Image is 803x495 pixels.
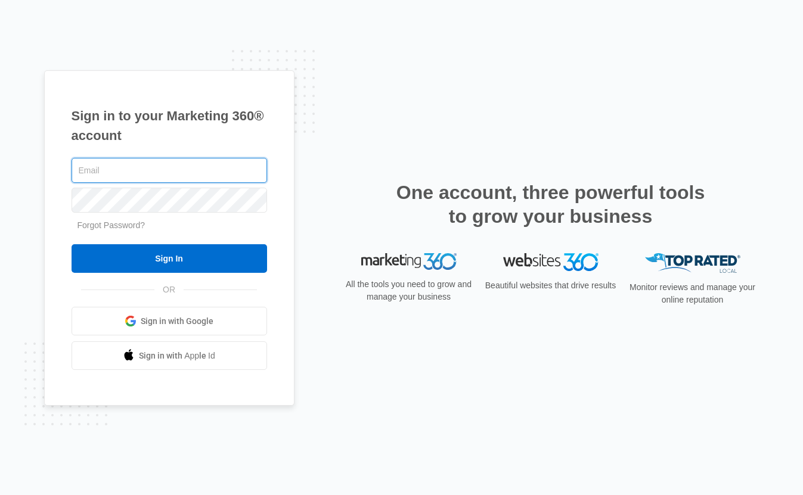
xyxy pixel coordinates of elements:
span: Sign in with Google [141,315,213,328]
a: Forgot Password? [77,220,145,230]
img: Top Rated Local [645,253,740,273]
img: Websites 360 [503,253,599,270]
h2: One account, three powerful tools to grow your business [393,180,709,228]
a: Sign in with Apple Id [72,341,267,370]
input: Sign In [72,244,267,273]
a: Sign in with Google [72,307,267,335]
h1: Sign in to your Marketing 360® account [72,106,267,145]
p: Monitor reviews and manage your online reputation [626,281,759,306]
input: Email [72,158,267,183]
p: All the tools you need to grow and manage your business [342,278,476,303]
span: OR [154,284,184,296]
img: Marketing 360 [361,253,457,270]
span: Sign in with Apple Id [139,350,215,362]
p: Beautiful websites that drive results [484,279,618,292]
